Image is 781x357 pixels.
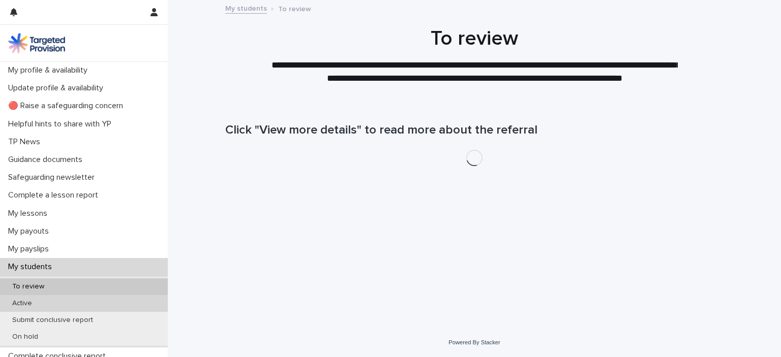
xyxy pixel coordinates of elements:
[4,226,57,236] p: My payouts
[225,26,724,51] h1: To review
[448,339,500,345] a: Powered By Stacker
[225,123,724,138] h1: Click "View more details" to read more about the referral
[4,262,60,272] p: My students
[4,155,91,165] p: Guidance documents
[4,299,40,308] p: Active
[4,333,46,341] p: On hold
[4,137,48,147] p: TP News
[4,244,57,254] p: My payslips
[4,173,103,182] p: Safeguarding newsletter
[8,33,65,53] img: M5nRWzHhSzIhMunXDL62
[278,3,311,14] p: To review
[4,282,52,291] p: To review
[4,66,96,75] p: My profile & availability
[4,316,101,324] p: Submit conclusive report
[225,2,267,14] a: My students
[4,209,55,218] p: My lessons
[4,83,111,93] p: Update profile & availability
[4,119,119,129] p: Helpful hints to share with YP
[4,190,106,200] p: Complete a lesson report
[4,101,131,111] p: 🔴 Raise a safeguarding concern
